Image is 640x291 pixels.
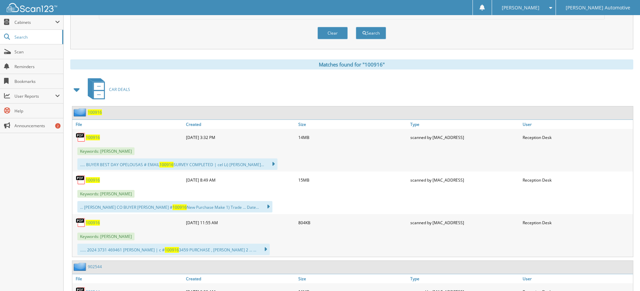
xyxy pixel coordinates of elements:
[184,274,296,283] a: Created
[297,120,409,129] a: Size
[521,173,633,187] div: Reception Desk
[165,247,179,253] span: 100916
[72,120,184,129] a: File
[409,120,521,129] a: Type
[566,6,630,10] span: [PERSON_NAME] Automotive
[521,274,633,283] a: User
[77,244,270,255] div: ...... 2024 3731 469461 [PERSON_NAME] | c # 3459 PURCHASE , [PERSON_NAME] 2 ... ...
[297,173,409,187] div: 15MB
[14,123,60,129] span: Announcements
[55,123,61,129] div: 2
[409,131,521,144] div: scanned by [MAC_ADDRESS]
[409,274,521,283] a: Type
[88,109,102,115] a: 100916
[86,135,100,140] a: 100916
[317,27,348,39] button: Clear
[184,120,296,129] a: Created
[86,220,100,226] a: 100916
[184,216,296,229] div: [DATE] 11:55 AM
[86,177,100,183] a: 100916
[14,34,59,40] span: Search
[521,131,633,144] div: Reception Desk
[14,19,55,25] span: Cabinets
[72,274,184,283] a: File
[7,3,57,12] img: scan123-logo-white.svg
[14,93,55,99] span: User Reports
[409,173,521,187] div: scanned by [MAC_ADDRESS]
[77,201,272,212] div: ... [PERSON_NAME] CO BUYER [PERSON_NAME] # New Purchase Make 1) Trade ... Date...
[173,204,187,210] span: 100916
[109,87,130,92] span: CAR DEALS
[77,158,277,170] div: ..... BUYER BEST DAY OPELOUSAS # EMAIL SURVEY COMPLETED | cel Li) [PERSON_NAME]...
[521,216,633,229] div: Reception Desk
[159,162,174,167] span: 100916
[74,108,88,116] img: folder2.png
[184,131,296,144] div: [DATE] 3:32 PM
[297,274,409,283] a: Size
[297,131,409,144] div: 14MB
[356,27,386,39] button: Search
[74,262,88,271] img: folder2.png
[14,49,60,55] span: Scan
[76,132,86,142] img: PDF.png
[409,216,521,229] div: scanned by [MAC_ADDRESS]
[76,217,86,228] img: PDF.png
[77,233,135,240] span: Keywords: [PERSON_NAME]
[14,79,60,84] span: Bookmarks
[297,216,409,229] div: 804KB
[184,173,296,187] div: [DATE] 8:49 AM
[88,264,102,270] a: 902544
[84,76,130,103] a: CAR DEALS
[76,175,86,185] img: PDF.png
[14,108,60,114] span: Help
[70,59,633,69] div: Matches found for "100916"
[14,64,60,69] span: Reminders
[77,190,135,198] span: Keywords: [PERSON_NAME]
[77,147,135,155] span: Keywords: [PERSON_NAME]
[521,120,633,129] a: User
[502,6,539,10] span: [PERSON_NAME]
